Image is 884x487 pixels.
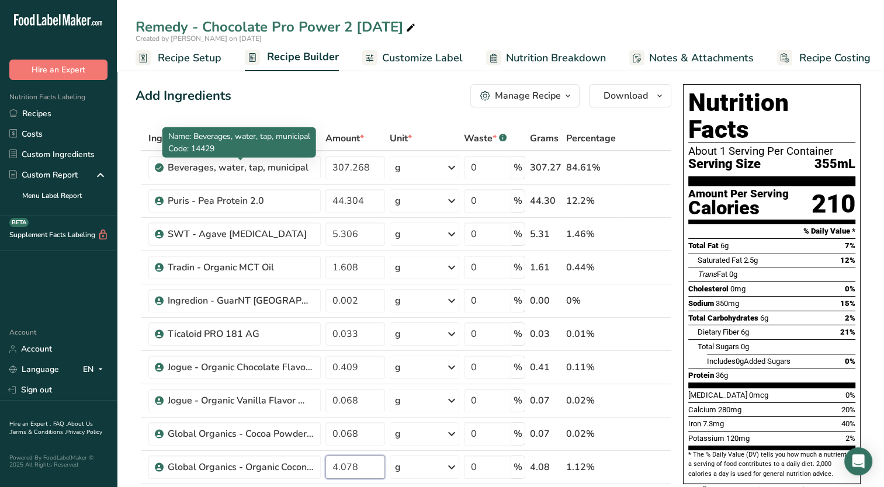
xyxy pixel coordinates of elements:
span: Saturated Fat [698,256,742,265]
div: Ingredion - GuarNT [GEOGRAPHIC_DATA] Flavor Free 5000 [168,294,314,308]
span: Recipe Costing [799,50,871,66]
div: 0.01% [566,327,616,341]
span: Name: Beverages, water, tap, municipal [168,131,310,142]
span: 0mg [730,284,746,293]
a: Hire an Expert . [9,420,51,428]
span: 6g [720,241,729,250]
div: Jogue - Organic Vanilla Flavor WONF [PHONE_NUMBER] [168,394,314,408]
span: Ingredient [148,131,197,145]
span: 120mg [726,434,750,443]
div: Amount Per Serving [688,189,789,200]
span: Potassium [688,434,724,443]
a: Recipe Builder [245,44,339,72]
span: 2% [845,314,855,322]
span: Amount [325,131,364,145]
div: 210 [812,189,855,220]
div: g [395,427,401,441]
div: g [395,194,401,208]
div: 307.27 [530,161,561,175]
span: 0g [741,342,749,351]
section: % Daily Value * [688,224,855,238]
div: 0.02% [566,427,616,441]
div: 0.41 [530,360,561,374]
span: 7.3mg [703,419,724,428]
div: 0.44% [566,260,616,274]
div: g [395,294,401,308]
span: 6g [760,314,768,322]
a: Notes & Attachments [629,45,754,71]
div: Global Organics - Cocoa Powder 84656 [168,427,314,441]
div: Global Organics - Organic Coconut Sugar [168,460,314,474]
span: 0g [736,357,744,366]
div: Remedy - Chocolate Pro Power 2 [DATE] [136,16,418,37]
a: Recipe Costing [777,45,871,71]
span: 0g [729,270,737,279]
div: 1.12% [566,460,616,474]
div: 4.08 [530,460,561,474]
span: 0% [845,357,855,366]
span: Recipe Setup [158,50,221,66]
button: Manage Recipe [470,84,580,107]
span: Sodium [688,299,714,308]
div: 1.46% [566,227,616,241]
a: Nutrition Breakdown [486,45,606,71]
span: Includes Added Sugars [707,357,791,366]
span: Iron [688,419,701,428]
span: Total Sugars [698,342,739,351]
span: 7% [845,241,855,250]
div: g [395,161,401,175]
span: 0% [845,391,855,399]
span: [MEDICAL_DATA] [688,391,747,399]
span: 20% [841,405,855,414]
div: 0% [566,294,616,308]
span: Unit [390,131,412,145]
div: Manage Recipe [495,89,561,103]
div: g [395,260,401,274]
div: Ticaloid PRO 181 AG [168,327,314,341]
span: Recipe Builder [267,49,339,65]
a: Terms & Conditions . [10,428,66,436]
a: Privacy Policy [66,428,102,436]
span: Created by [PERSON_NAME] on [DATE] [136,34,262,43]
div: Jogue - Organic Chocolate Flavor WONF [168,360,314,374]
span: Notes & Attachments [649,50,754,66]
div: 84.61% [566,161,616,175]
a: Customize Label [362,45,463,71]
div: Add Ingredients [136,86,231,106]
span: Total Carbohydrates [688,314,758,322]
span: 355mL [814,157,855,172]
span: 21% [840,328,855,336]
div: 0.11% [566,360,616,374]
div: 0.00 [530,294,561,308]
div: 0.02% [566,394,616,408]
button: Hire an Expert [9,60,108,80]
span: 2% [845,434,855,443]
span: Grams [530,131,559,145]
div: Tradin - Organic MCT Oil [168,260,314,274]
div: About 1 Serving Per Container [688,145,855,157]
div: Calories [688,200,789,217]
div: Powered By FoodLabelMaker © 2025 All Rights Reserved [9,454,108,468]
span: Nutrition Breakdown [506,50,606,66]
span: 36g [716,371,728,380]
button: Download [589,84,671,107]
span: Protein [688,371,714,380]
div: BETA [9,218,29,227]
a: Recipe Setup [136,45,221,71]
span: Total Fat [688,241,719,250]
span: 0% [845,284,855,293]
span: Percentage [566,131,616,145]
div: 0.03 [530,327,561,341]
span: Download [604,89,648,103]
span: 0mcg [749,391,768,399]
span: Customize Label [382,50,463,66]
div: g [395,227,401,241]
span: 6g [741,328,749,336]
a: FAQ . [53,420,67,428]
div: Custom Report [9,169,78,181]
div: 5.31 [530,227,561,241]
span: Code: 14429 [168,143,214,154]
a: Language [9,359,59,380]
span: 280mg [718,405,741,414]
div: 0.07 [530,427,561,441]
